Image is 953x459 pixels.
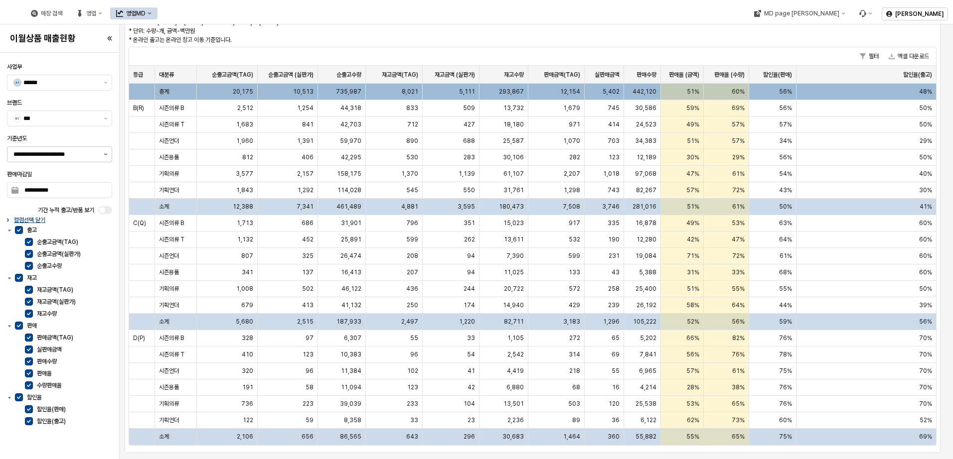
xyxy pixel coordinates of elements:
span: 판매수량 [636,71,656,79]
span: 58% [686,301,699,309]
span: 82% [732,334,745,342]
span: 64% [779,235,792,243]
span: 34% [779,137,792,145]
span: 56% [732,318,745,326]
span: 순출고수량 [37,262,62,270]
span: 12,154 [560,88,580,96]
span: 52% [687,318,699,326]
span: 53% [732,219,745,227]
span: 25,891 [341,235,361,243]
span: 917 [569,219,580,227]
span: 10,383 [340,350,361,358]
span: 341 [242,268,253,276]
span: 314 [569,350,580,358]
span: 42% [687,235,699,243]
button: 매장 검색 [25,7,68,19]
span: 60% [732,88,745,96]
span: 판매금액(TAG) [37,334,73,342]
span: 24,523 [636,120,656,128]
span: 1,220 [459,318,475,326]
span: 239 [608,301,620,309]
button: MD page [PERSON_NAME] [748,7,851,19]
span: 7,841 [639,350,656,358]
span: 순출고금액(TAG) [212,71,253,79]
span: 572 [569,285,580,293]
span: 890 [406,137,418,145]
span: 기간 누적 출고/반품 보기 [38,207,94,214]
span: 452 [302,235,314,243]
span: 550 [463,186,475,194]
span: 796 [406,219,418,227]
span: 시즌용품 [159,268,179,276]
span: 231 [609,252,620,260]
span: 545 [406,186,418,194]
span: 30% [686,153,699,161]
span: 19,084 [635,252,656,260]
span: 1,139 [459,170,475,178]
p: [PERSON_NAME] [895,10,944,18]
span: 59% [779,318,792,326]
span: 1,843 [236,186,253,194]
span: 42,703 [340,120,361,128]
span: 335 [608,219,620,227]
span: 25,587 [503,137,524,145]
span: 61% [780,252,792,260]
span: 1,391 [297,137,314,145]
span: 55% [732,285,745,293]
span: 123 [303,350,314,358]
button: 컬럼선택 닫기 [5,216,114,224]
span: 56% [779,153,792,161]
span: 208 [407,252,418,260]
span: 72% [732,186,745,194]
span: 258 [608,285,620,293]
span: 599 [568,252,580,260]
span: 11,025 [504,268,524,276]
span: 대분류 [159,71,174,79]
span: 64% [732,301,745,309]
span: 1,018 [603,170,620,178]
span: 328 [242,334,253,342]
p: 컬럼선택 닫기 [14,216,45,224]
span: 31,761 [503,186,524,194]
button: 영업MD [110,7,158,19]
span: 5,111 [459,88,475,96]
span: 1,683 [236,120,253,128]
span: 33% [732,268,745,276]
span: 등급 [133,71,143,79]
button: [PERSON_NAME] [882,7,948,20]
span: 60% [919,252,932,260]
span: 4,881 [401,203,418,211]
span: 시즌의류 T [159,120,184,128]
span: 26,192 [636,301,656,309]
span: 429 [569,301,580,309]
span: 1,713 [237,219,253,227]
span: 502 [302,285,314,293]
span: 250 [407,301,418,309]
span: 180,473 [499,203,524,211]
span: 57% [732,137,745,145]
span: 57% [732,120,745,128]
span: 3,595 [458,203,475,211]
span: 시즌의류 B [159,334,184,342]
span: 207 [407,268,418,276]
span: 54 [467,350,475,358]
span: 2,515 [297,318,314,326]
span: 소계 [159,318,169,326]
span: 50% [919,120,932,128]
span: 44,318 [340,104,361,112]
span: 31% [687,268,699,276]
span: 할인율(판매) [763,71,792,79]
span: 5,388 [639,268,656,276]
span: 82,267 [636,186,656,194]
span: 971 [569,120,580,128]
span: 69% [732,104,745,112]
span: 599 [406,235,418,243]
span: 시즌의류 T [159,235,184,243]
span: 47% [686,170,699,178]
span: 61% [732,170,745,178]
span: 20,722 [504,285,524,293]
p: * 판매 기간: [DATE] ~ [DATE] | 출고 기간: [DATE] ~ [DATE] * 단위: 수량-개, 금액-백만원 * 온라인 출고는 온라인 창고 이동 기준입니다. [129,17,597,44]
span: 6,307 [344,334,361,342]
span: 174 [464,301,475,309]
